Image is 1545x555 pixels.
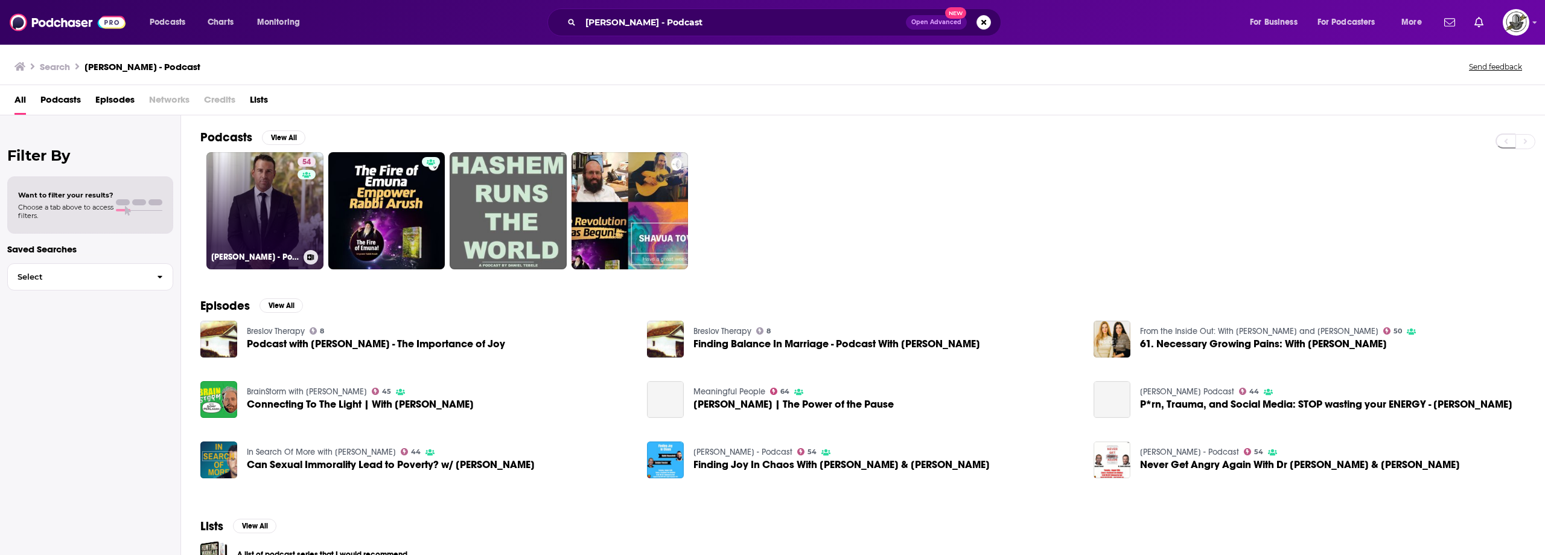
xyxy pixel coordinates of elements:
a: EpisodesView All [200,298,303,313]
h3: [PERSON_NAME] - Podcast [211,252,299,262]
img: Connecting To The Light | With Gedale Fenster [200,381,237,418]
a: PodcastsView All [200,130,305,145]
span: 45 [382,389,391,394]
a: Lists [250,90,268,115]
h2: Episodes [200,298,250,313]
span: Podcast with [PERSON_NAME] - The Importance of Joy [247,339,505,349]
a: In Search Of More with Eli Nash [247,447,396,457]
a: P*rn, Trauma, and Social Media: STOP wasting your ENERGY - Gedale Fenster [1094,381,1130,418]
span: 61. Necessary Growing Pains: With [PERSON_NAME] [1140,339,1387,349]
img: Never Get Angry Again With Dr David Lieberman & Gedale Fenster [1094,441,1130,478]
a: Gedale Fenster - Podcast [1140,447,1239,457]
button: open menu [1393,13,1437,32]
span: 64 [780,389,789,394]
a: Finding Balance In Marriage - Podcast With Gedale Fenster [693,339,980,349]
span: Select [8,273,147,281]
a: Can Sexual Immorality Lead to Poverty? w/ Gedale Fenster [247,460,535,470]
button: Send feedback [1465,62,1526,72]
input: Search podcasts, credits, & more... [581,13,906,32]
span: For Business [1250,14,1298,31]
a: 61. Necessary Growing Pains: With Gedale Fenster [1140,339,1387,349]
button: open menu [1310,13,1393,32]
span: 50 [1394,329,1402,334]
button: open menu [249,13,316,32]
a: 54 [1244,448,1264,455]
span: Open Advanced [911,19,961,25]
a: Breslov Therapy [247,326,305,336]
img: Finding Joy In Chaos With Rabbi Rosenfeld & Gedale Fenster [647,441,684,478]
a: BrainStorm with Sony Perlman [247,387,367,397]
h2: Filter By [7,147,173,164]
a: Never Get Angry Again With Dr David Lieberman & Gedale Fenster [1140,460,1460,470]
a: 45 [372,388,392,395]
h2: Lists [200,519,223,534]
img: 61. Necessary Growing Pains: With Gedale Fenster [1094,321,1130,358]
img: Podchaser - Follow, Share and Rate Podcasts [10,11,126,34]
span: 44 [411,449,421,455]
a: Gedale Fenster - Podcast [693,447,792,457]
img: Can Sexual Immorality Lead to Poverty? w/ Gedale Fenster [200,441,237,478]
a: Charts [200,13,241,32]
span: Finding Balance In Marriage - Podcast With [PERSON_NAME] [693,339,980,349]
a: ListsView All [200,519,276,534]
a: 44 [401,448,421,455]
span: 8 [320,329,324,334]
span: 44 [1249,389,1259,394]
p: Saved Searches [7,243,173,255]
a: Episodes [95,90,135,115]
span: 8 [766,329,771,334]
span: [PERSON_NAME] | The Power of the Pause [693,399,894,409]
h3: [PERSON_NAME] - Podcast [84,61,200,72]
a: 50 [1383,327,1403,335]
a: All [14,90,26,115]
span: Connecting To The Light | With [PERSON_NAME] [247,399,474,409]
span: 54 [302,156,311,168]
a: From the Inside Out: With Rivkah Krinsky and Eda Schottenstein [1140,326,1378,336]
a: 54 [298,157,316,167]
a: Show notifications dropdown [1439,12,1460,33]
span: Networks [149,90,190,115]
a: 8 [310,327,325,335]
button: open menu [1241,13,1313,32]
a: Connecting To The Light | With Gedale Fenster [247,399,474,409]
span: New [945,7,967,19]
span: Podcasts [150,14,185,31]
a: Meaningful People [693,387,765,397]
a: Gedale Fenster | The Power of the Pause [647,381,684,418]
a: 44 [1239,388,1260,395]
a: 8 [756,327,771,335]
span: Credits [204,90,235,115]
span: More [1401,14,1422,31]
span: P*rn, Trauma, and Social Media: STOP wasting your ENERGY - [PERSON_NAME] [1140,399,1512,409]
button: Select [7,263,173,290]
span: Never Get Angry Again With Dr [PERSON_NAME] & [PERSON_NAME] [1140,460,1460,470]
span: Want to filter your results? [18,191,113,199]
button: Open AdvancedNew [906,15,967,30]
span: Monitoring [257,14,300,31]
span: 54 [808,449,817,455]
button: open menu [141,13,201,32]
a: Podcasts [40,90,81,115]
img: Finding Balance In Marriage - Podcast With Gedale Fenster [647,321,684,358]
a: Show notifications dropdown [1470,12,1488,33]
div: Search podcasts, credits, & more... [559,8,1013,36]
a: P*rn, Trauma, and Social Media: STOP wasting your ENERGY - Gedale Fenster [1140,399,1512,409]
a: 54[PERSON_NAME] - Podcast [206,152,323,269]
a: 64 [770,388,790,395]
a: 54 [797,448,817,455]
img: Podcast with Gedale Fenster - The Importance of Joy [200,321,237,358]
h3: Search [40,61,70,72]
span: Choose a tab above to access filters. [18,203,113,220]
h2: Podcasts [200,130,252,145]
a: Breslov Therapy [693,326,751,336]
span: Logged in as PodProMaxBooking [1503,9,1529,36]
img: User Profile [1503,9,1529,36]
